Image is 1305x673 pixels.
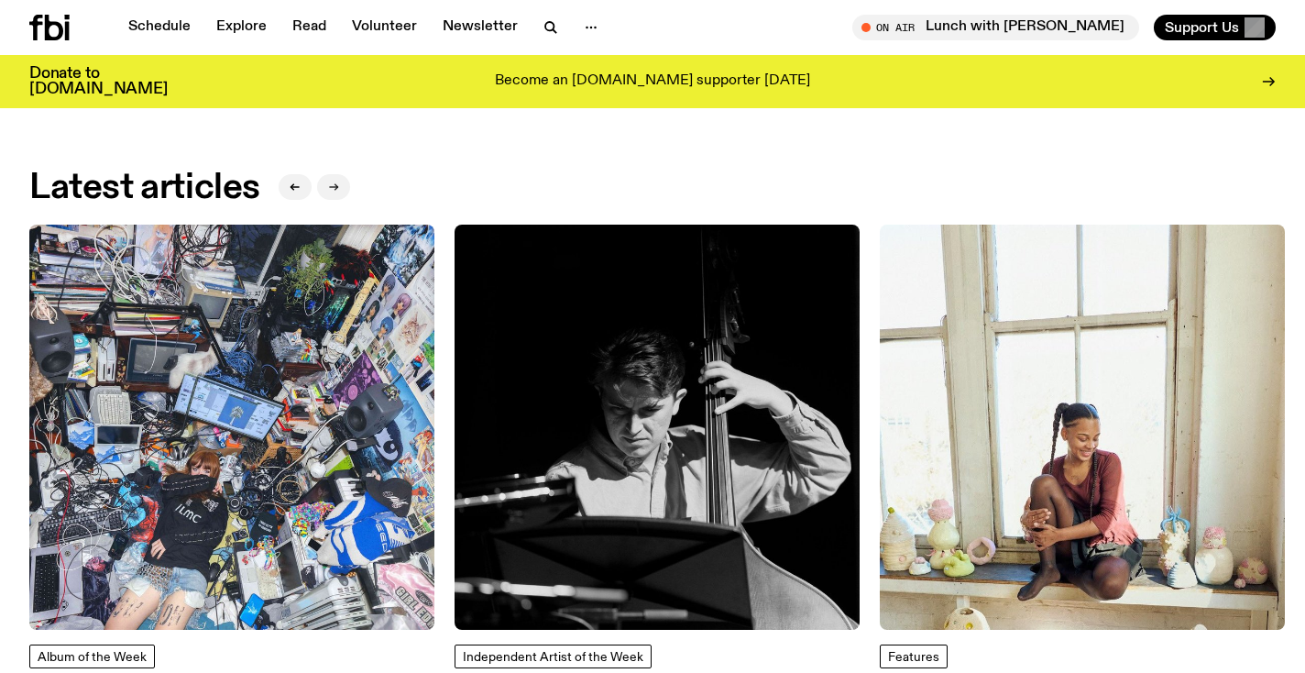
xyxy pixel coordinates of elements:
a: Independent Artist of the Week [455,645,652,668]
a: Explore [205,15,278,40]
span: Support Us [1165,19,1239,36]
img: Black and white photo of musician Jacques Emery playing his double bass reading sheet music. [455,225,860,630]
a: Volunteer [341,15,428,40]
a: Schedule [117,15,202,40]
a: Album of the Week [29,645,155,668]
img: Ninajirachi covering her face, shot from above. she is in a croweded room packed full of laptops,... [29,225,434,630]
h3: Donate to [DOMAIN_NAME] [29,66,168,97]
a: Read [281,15,337,40]
button: On AirLunch with [PERSON_NAME] [852,15,1139,40]
button: Support Us [1154,15,1276,40]
span: Features [888,651,939,664]
span: Album of the Week [38,651,147,664]
a: Newsletter [432,15,529,40]
span: Tune in live [872,20,1130,34]
p: Become an [DOMAIN_NAME] supporter [DATE] [495,73,810,90]
span: Independent Artist of the Week [463,651,643,664]
a: Features [880,645,948,668]
h2: Latest articles [29,171,260,204]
